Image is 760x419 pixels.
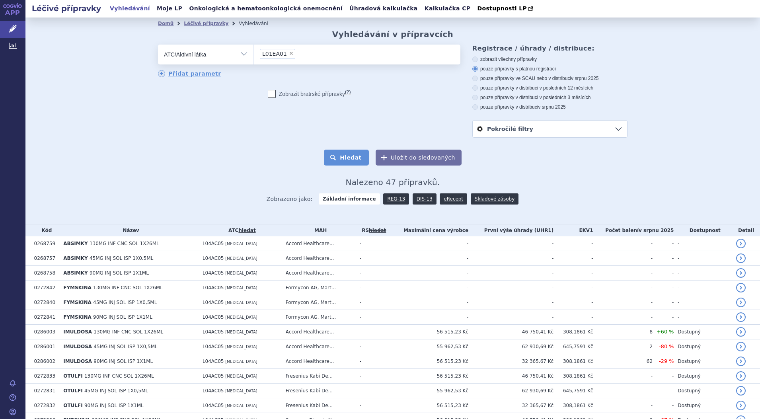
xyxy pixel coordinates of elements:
[471,193,518,205] a: Skladové zásoby
[225,256,257,261] span: [MEDICAL_DATA]
[203,403,224,408] span: L04AC05
[475,3,537,14] a: Dostupnosti LP
[282,325,356,339] td: Accord Healthcare...
[63,300,92,305] span: FYMSKINA
[262,51,287,57] span: IMATINIB
[383,193,409,205] a: REG-13
[388,281,468,295] td: -
[30,295,60,310] td: 0272840
[736,253,746,263] a: detail
[30,369,60,384] td: 0272833
[553,384,593,398] td: 645,7591 Kč
[84,373,154,379] span: 130MG INF CNC SOL 1X26ML
[736,298,746,307] a: detail
[225,403,257,408] span: [MEDICAL_DATA]
[25,3,107,14] h2: Léčivé přípravky
[553,295,593,310] td: -
[267,193,313,205] span: Zobrazeno jako:
[356,266,389,281] td: -
[593,310,653,325] td: -
[674,251,732,266] td: -
[225,286,257,290] span: [MEDICAL_DATA]
[63,270,88,276] span: ABSIMKY
[388,339,468,354] td: 55 962,53 Kč
[107,3,152,14] a: Vyhledávání
[63,359,92,364] span: IMULDOSA
[154,3,185,14] a: Moje LP
[653,310,674,325] td: -
[30,236,60,251] td: 0268759
[203,314,224,320] span: L04AC05
[282,339,356,354] td: Accord Healthcare...
[388,236,468,251] td: -
[90,270,149,276] span: 90MG INJ SOL ISP 1X1ML
[282,310,356,325] td: Formycon AG, Mart...
[674,310,732,325] td: -
[63,241,88,246] span: ABSIMKY
[63,373,82,379] span: OTULFI
[477,5,527,12] span: Dostupnosti LP
[674,281,732,295] td: -
[571,76,598,81] span: v srpnu 2025
[225,300,257,305] span: [MEDICAL_DATA]
[653,281,674,295] td: -
[356,369,389,384] td: -
[653,295,674,310] td: -
[203,388,224,394] span: L04AC05
[63,344,92,349] span: IMULDOSA
[593,281,653,295] td: -
[225,271,257,275] span: [MEDICAL_DATA]
[472,94,627,101] label: pouze přípravky v distribuci v posledních 3 měsících
[319,193,380,205] strong: Základní informace
[659,343,674,349] span: -80 %
[388,384,468,398] td: 55 962,53 Kč
[593,251,653,266] td: -
[659,358,674,364] span: -29 %
[30,251,60,266] td: 0268757
[593,236,653,251] td: -
[553,325,593,339] td: 308,1861 Kč
[84,388,148,394] span: 45MG INJ SOL ISP 1X0,5ML
[225,359,257,364] span: [MEDICAL_DATA]
[30,384,60,398] td: 0272831
[225,345,257,349] span: [MEDICAL_DATA]
[90,255,153,261] span: 45MG INJ SOL ISP 1X0,5ML
[282,354,356,369] td: Accord Healthcare...
[225,374,257,378] span: [MEDICAL_DATA]
[376,150,462,166] button: Uložit do sledovaných
[94,344,157,349] span: 45MG INJ SOL ISP 1X0,5ML
[593,354,653,369] td: 62
[388,295,468,310] td: -
[674,224,732,236] th: Dostupnost
[468,354,553,369] td: 32 365,67 Kč
[538,104,565,110] span: v srpnu 2025
[472,75,627,82] label: pouze přípravky ve SCAU nebo v distribuci
[356,339,389,354] td: -
[332,29,454,39] h2: Vyhledávání v přípravcích
[736,239,746,248] a: detail
[356,236,389,251] td: -
[203,373,224,379] span: L04AC05
[282,266,356,281] td: Accord Healthcare...
[324,150,369,166] button: Hledat
[268,90,351,98] label: Zobrazit bratrské přípravky
[225,330,257,334] span: [MEDICAL_DATA]
[653,398,674,413] td: -
[468,251,553,266] td: -
[356,224,389,236] th: RS
[203,329,224,335] span: L04AC05
[90,241,159,246] span: 130MG INF CNC SOL 1X26ML
[203,241,224,246] span: L04AC05
[63,329,92,335] span: IMULDOSA
[593,266,653,281] td: -
[93,285,163,290] span: 130MG INF CNC SOL 1X26ML
[30,325,60,339] td: 0286003
[653,251,674,266] td: -
[30,339,60,354] td: 0286001
[553,251,593,266] td: -
[657,329,674,335] span: +60 %
[30,281,60,295] td: 0272842
[239,18,279,29] li: Vyhledávání
[369,228,386,233] del: hledat
[736,312,746,322] a: detail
